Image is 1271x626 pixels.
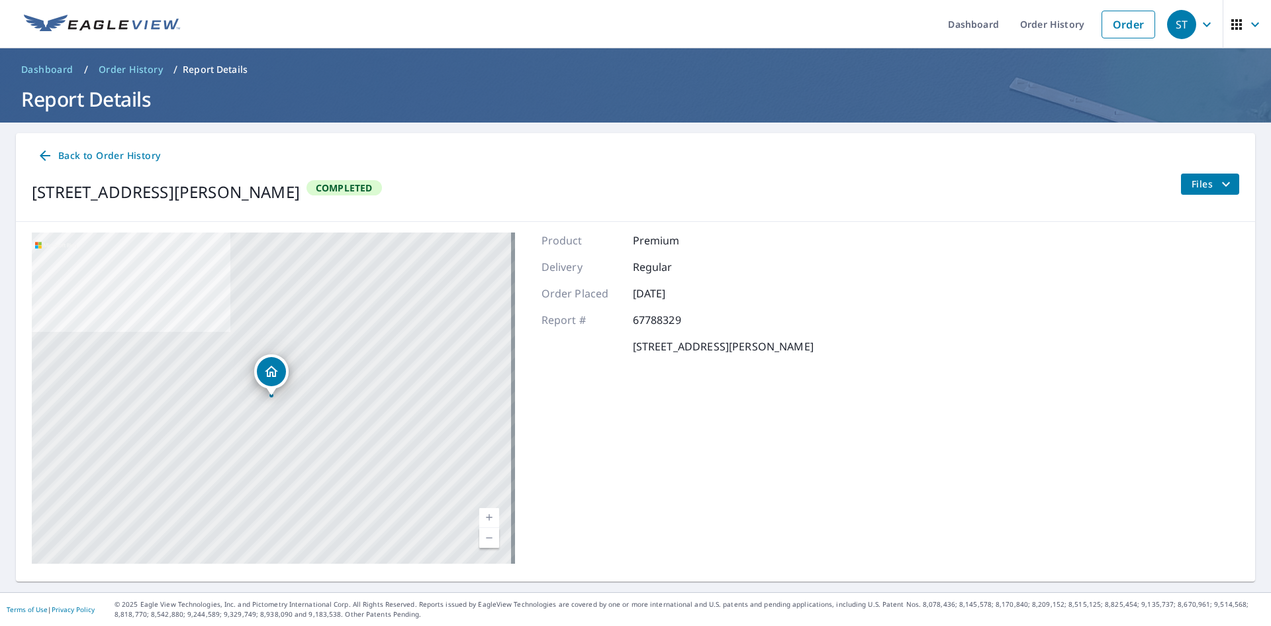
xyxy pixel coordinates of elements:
[541,233,621,248] p: Product
[479,508,499,528] a: Current Level 17, Zoom In
[173,62,177,78] li: /
[308,182,381,194] span: Completed
[52,605,95,614] a: Privacy Policy
[84,62,88,78] li: /
[1180,174,1239,195] button: filesDropdownBtn-67788329
[24,15,180,34] img: EV Logo
[1167,10,1196,39] div: ST
[99,63,163,76] span: Order History
[183,63,248,76] p: Report Details
[633,339,814,354] p: [STREET_ADDRESS][PERSON_NAME]
[541,259,621,275] p: Delivery
[16,59,1255,80] nav: breadcrumb
[254,354,289,395] div: Dropped pin, building 1, Residential property, 505 Wall Street Milton, PA 17847
[541,312,621,328] p: Report #
[16,59,79,80] a: Dashboard
[479,528,499,548] a: Current Level 17, Zoom Out
[37,148,160,164] span: Back to Order History
[633,286,712,301] p: [DATE]
[21,63,73,76] span: Dashboard
[32,144,165,168] a: Back to Order History
[16,85,1255,113] h1: Report Details
[32,180,300,204] div: [STREET_ADDRESS][PERSON_NAME]
[1192,176,1234,192] span: Files
[115,600,1264,619] p: © 2025 Eagle View Technologies, Inc. and Pictometry International Corp. All Rights Reserved. Repo...
[633,259,712,275] p: Regular
[93,59,168,80] a: Order History
[7,605,48,614] a: Terms of Use
[541,286,621,301] p: Order Placed
[7,605,95,613] p: |
[633,233,712,248] p: Premium
[633,312,712,328] p: 67788329
[1102,11,1155,38] a: Order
